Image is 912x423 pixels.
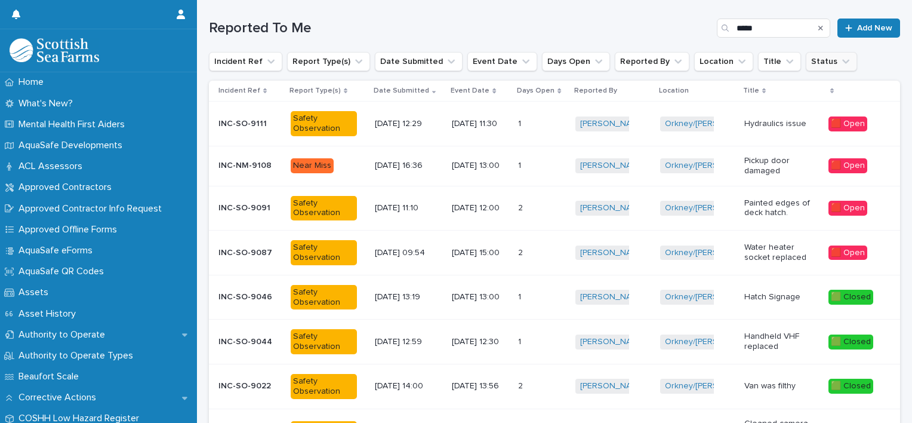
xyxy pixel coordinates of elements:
[828,117,867,131] div: 🟥 Open
[14,350,143,361] p: Authority to Operate Types
[518,290,523,302] p: 1
[14,98,82,109] p: What's New?
[451,84,489,97] p: Event Date
[542,52,610,71] button: Days Open
[218,84,260,97] p: Incident Ref
[717,19,830,38] input: Search
[615,52,689,71] button: Reported By
[828,201,867,216] div: 🟥 Open
[452,248,509,258] p: [DATE] 15:00
[806,52,857,71] button: Status
[452,381,509,391] p: [DATE] 13:56
[828,246,867,260] div: 🟥 Open
[837,19,900,38] a: Add New
[14,287,58,298] p: Assets
[374,84,429,97] p: Date Submitted
[14,140,132,151] p: AquaSafe Developments
[758,52,801,71] button: Title
[828,335,873,350] div: 🟩 Closed
[14,203,171,214] p: Approved Contractor Info Request
[828,290,873,305] div: 🟩 Closed
[580,381,645,391] a: [PERSON_NAME]
[14,182,121,193] p: Approved Contractors
[518,158,523,171] p: 1
[517,84,554,97] p: Days Open
[14,76,53,88] p: Home
[452,292,509,302] p: [DATE] 13:00
[467,52,537,71] button: Event Date
[743,84,759,97] p: Title
[580,248,645,258] a: [PERSON_NAME]
[375,52,463,71] button: Date Submitted
[665,381,782,391] a: Orkney/[PERSON_NAME] Rock
[665,292,782,302] a: Orkney/[PERSON_NAME] Rock
[744,381,811,391] p: Van was filthy
[452,337,509,347] p: [DATE] 12:30
[209,231,900,275] tr: INC-SO-9087INC-SO-9087 Safety Observation[DATE] 09:54[DATE] 15:0022 [PERSON_NAME] Orkney/[PERSON_...
[375,292,441,302] p: [DATE] 13:19
[375,381,441,391] p: [DATE] 14:00
[518,335,523,347] p: 1
[287,52,370,71] button: Report Type(s)
[291,196,357,221] div: Safety Observation
[10,38,99,62] img: bPIBxiqnSb2ggTQWdOVV
[14,119,134,130] p: Mental Health First Aiders
[291,374,357,399] div: Safety Observation
[289,84,341,97] p: Report Type(s)
[14,329,115,341] p: Authority to Operate
[580,292,645,302] a: [PERSON_NAME]
[291,240,357,265] div: Safety Observation
[665,337,782,347] a: Orkney/[PERSON_NAME] Rock
[209,52,282,71] button: Incident Ref
[218,158,274,171] p: INC-NM-9108
[452,161,509,171] p: [DATE] 13:00
[375,203,441,213] p: [DATE] 11:10
[744,119,811,129] p: Hydraulics issue
[452,203,509,213] p: [DATE] 12:00
[375,161,441,171] p: [DATE] 16:36
[291,111,357,136] div: Safety Observation
[14,308,85,320] p: Asset History
[209,275,900,320] tr: INC-SO-9046INC-SO-9046 Safety Observation[DATE] 13:19[DATE] 13:0011 [PERSON_NAME] Orkney/[PERSON_...
[665,203,782,213] a: Orkney/[PERSON_NAME] Rock
[291,285,357,310] div: Safety Observation
[744,243,811,263] p: Water heater socket replaced
[218,379,273,391] p: INC-SO-9022
[375,337,441,347] p: [DATE] 12:59
[218,201,273,213] p: INC-SO-9091
[14,245,102,256] p: AquaSafe eForms
[744,292,811,302] p: Hatch Signage
[580,337,645,347] a: [PERSON_NAME]
[518,117,523,129] p: 1
[291,158,334,173] div: Near Miss
[209,146,900,186] tr: INC-NM-9108INC-NM-9108 Near Miss[DATE] 16:36[DATE] 13:0011 [PERSON_NAME] Orkney/[PERSON_NAME] Roc...
[218,117,269,129] p: INC-SO-9111
[14,266,113,277] p: AquaSafe QR Codes
[218,246,275,258] p: INC-SO-9087
[14,371,88,382] p: Beaufort Scale
[574,84,617,97] p: Reported By
[209,102,900,146] tr: INC-SO-9111INC-SO-9111 Safety Observation[DATE] 12:29[DATE] 11:3011 [PERSON_NAME] Orkney/[PERSON_...
[209,186,900,231] tr: INC-SO-9091INC-SO-9091 Safety Observation[DATE] 11:10[DATE] 12:0022 [PERSON_NAME] Orkney/[PERSON_...
[744,332,811,352] p: Handheld VHF replaced
[518,201,525,213] p: 2
[665,119,782,129] a: Orkney/[PERSON_NAME] Rock
[375,248,441,258] p: [DATE] 09:54
[14,161,92,172] p: ACL Assessors
[744,198,811,219] p: Painted edges of deck hatch.
[694,52,753,71] button: Location
[665,248,782,258] a: Orkney/[PERSON_NAME] Rock
[659,84,689,97] p: Location
[828,158,867,173] div: 🟥 Open
[218,290,275,302] p: INC-SO-9046
[14,224,127,235] p: Approved Offline Forms
[580,161,645,171] a: [PERSON_NAME]
[209,20,712,37] h1: Reported To Me
[209,320,900,364] tr: INC-SO-9044INC-SO-9044 Safety Observation[DATE] 12:59[DATE] 12:3011 [PERSON_NAME] Orkney/[PERSON_...
[209,364,900,409] tr: INC-SO-9022INC-SO-9022 Safety Observation[DATE] 14:00[DATE] 13:5622 [PERSON_NAME] Orkney/[PERSON_...
[291,329,357,354] div: Safety Observation
[580,203,645,213] a: [PERSON_NAME]
[218,335,275,347] p: INC-SO-9044
[580,119,645,129] a: [PERSON_NAME]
